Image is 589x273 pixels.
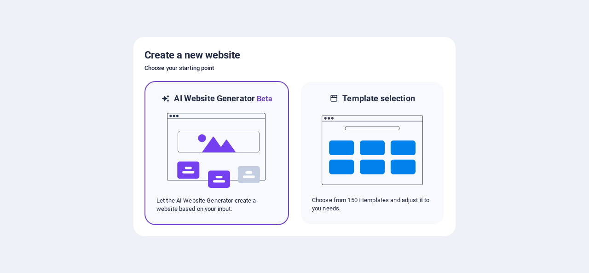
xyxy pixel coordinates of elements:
[144,48,445,63] h5: Create a new website
[255,94,272,103] span: Beta
[144,81,289,225] div: AI Website GeneratorBetaaiLet the AI Website Generator create a website based on your input.
[342,93,415,104] h6: Template selection
[144,63,445,74] h6: Choose your starting point
[174,93,272,105] h6: AI Website Generator
[312,196,433,213] p: Choose from 150+ templates and adjust it to you needs.
[156,197,277,213] p: Let the AI Website Generator create a website based on your input.
[300,81,445,225] div: Template selectionChoose from 150+ templates and adjust it to you needs.
[166,105,267,197] img: ai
